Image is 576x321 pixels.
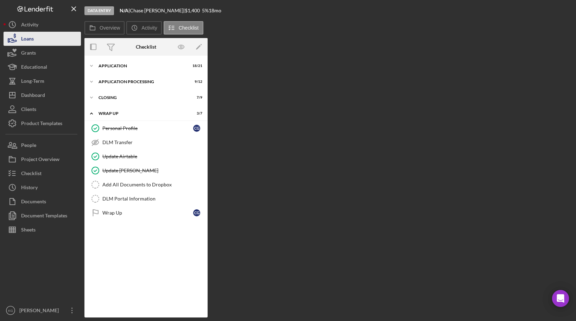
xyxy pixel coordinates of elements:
a: DLM Portal Information [88,192,204,206]
button: Activity [4,18,81,32]
button: Loans [4,32,81,46]
div: 7 / 9 [190,95,202,100]
label: Overview [100,25,120,31]
div: Chase [PERSON_NAME] | [130,8,185,13]
div: Closing [99,95,185,100]
div: People [21,138,36,154]
div: Data Entry [84,6,114,15]
a: Wrap UpCG [88,206,204,220]
a: Update Airtable [88,149,204,163]
button: Documents [4,195,81,209]
button: Document Templates [4,209,81,223]
div: [PERSON_NAME] [18,303,63,319]
div: Checklist [136,44,156,50]
div: DLM Transfer [102,140,204,145]
div: Open Intercom Messenger [552,290,569,307]
button: Grants [4,46,81,60]
div: Update [PERSON_NAME] [102,168,204,173]
div: Application Processing [99,80,185,84]
div: $1,400 [185,8,202,13]
button: Checklist [164,21,203,35]
a: DLM Transfer [88,135,204,149]
a: Update [PERSON_NAME] [88,163,204,178]
div: Add All Documents to Dropbox [102,182,204,187]
div: Application [99,64,185,68]
div: Document Templates [21,209,67,224]
div: 18 / 21 [190,64,202,68]
a: Add All Documents to Dropbox [88,178,204,192]
div: Wrap Up [102,210,193,216]
div: Loans [21,32,34,48]
button: Activity [126,21,162,35]
a: Personal ProfileCG [88,121,204,135]
div: Dashboard [21,88,45,104]
div: Clients [21,102,36,118]
button: Product Templates [4,116,81,130]
div: | [120,8,130,13]
div: Sheets [21,223,36,239]
div: Grants [21,46,36,62]
button: Checklist [4,166,81,180]
button: History [4,180,81,195]
div: Educational [21,60,47,76]
div: C G [193,125,200,132]
div: DLM Portal Information [102,196,204,202]
button: Long-Term [4,74,81,88]
div: Activity [21,18,38,33]
div: Product Templates [21,116,62,132]
div: Long-Term [21,74,44,90]
button: Clients [4,102,81,116]
button: People [4,138,81,152]
button: KG[PERSON_NAME] [4,303,81,317]
div: Documents [21,195,46,210]
div: 5 % [202,8,209,13]
button: Overview [84,21,125,35]
div: Project Overview [21,152,59,168]
div: Update Airtable [102,154,204,159]
label: Activity [141,25,157,31]
b: N/A [120,7,128,13]
div: 18 mo [209,8,221,13]
button: Dashboard [4,88,81,102]
button: Educational [4,60,81,74]
button: Project Overview [4,152,81,166]
text: KG [8,309,13,313]
label: Checklist [179,25,199,31]
div: 9 / 12 [190,80,202,84]
button: Sheets [4,223,81,237]
div: Checklist [21,166,42,182]
div: C G [193,209,200,216]
div: Personal Profile [102,125,193,131]
div: Wrap up [99,111,185,116]
div: History [21,180,38,196]
div: 3 / 7 [190,111,202,116]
